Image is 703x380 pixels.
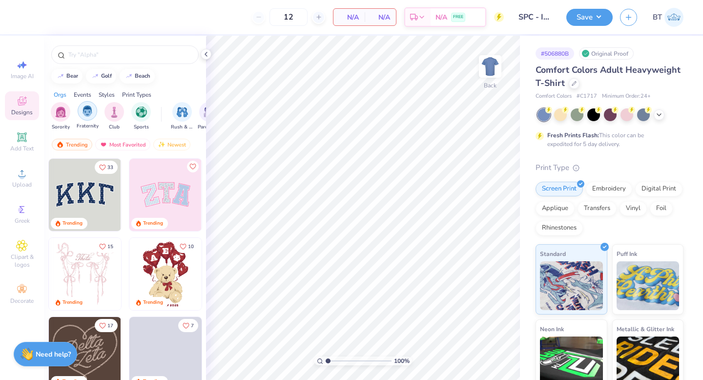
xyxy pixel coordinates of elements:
div: beach [135,73,150,79]
button: beach [120,69,155,84]
button: Save [566,9,613,26]
div: filter for Fraternity [77,101,99,130]
img: 9980f5e8-e6a1-4b4a-8839-2b0e9349023c [129,159,202,231]
strong: Need help? [36,350,71,359]
button: Like [175,240,198,253]
div: Most Favorited [95,139,150,150]
span: 15 [107,244,113,249]
span: Upload [12,181,32,189]
span: N/A [371,12,390,22]
button: filter button [171,102,193,131]
div: Rhinestones [536,221,583,235]
strong: Fresh Prints Flash: [547,131,599,139]
span: Designs [11,108,33,116]
span: Standard [540,249,566,259]
span: Image AI [11,72,34,80]
img: 587403a7-0594-4a7f-b2bd-0ca67a3ff8dd [129,238,202,310]
a: BT [653,8,683,27]
span: Comfort Colors Adult Heavyweight T-Shirt [536,64,681,89]
img: trend_line.gif [57,73,64,79]
div: Trending [62,299,83,306]
button: Like [95,161,118,174]
div: Applique [536,201,575,216]
div: golf [101,73,112,79]
button: filter button [104,102,124,131]
img: Brady Teichman [664,8,683,27]
span: 10 [188,244,194,249]
span: BT [653,12,662,23]
div: # 506880B [536,47,574,60]
button: Like [178,319,198,332]
div: Orgs [54,90,66,99]
img: Sports Image [136,106,147,118]
span: Parent's Weekend [198,124,220,131]
span: Minimum Order: 24 + [602,92,651,101]
button: Like [95,319,118,332]
span: N/A [435,12,447,22]
div: Original Proof [579,47,634,60]
button: golf [86,69,116,84]
button: Like [95,240,118,253]
div: Foil [650,201,673,216]
span: FREE [453,14,463,21]
div: filter for Parent's Weekend [198,102,220,131]
div: Print Type [536,162,683,173]
input: Untitled Design [511,7,559,27]
img: Fraternity Image [82,106,93,117]
img: most_fav.gif [100,141,107,148]
img: 3b9aba4f-e317-4aa7-a679-c95a879539bd [49,159,121,231]
input: Try "Alpha" [67,50,192,60]
div: Trending [52,139,92,150]
div: Embroidery [586,182,632,196]
span: Add Text [10,145,34,152]
button: filter button [198,102,220,131]
img: trending.gif [56,141,64,148]
span: Sports [134,124,149,131]
img: Back [480,57,500,76]
img: Rush & Bid Image [177,106,188,118]
span: 33 [107,165,113,170]
span: Decorate [10,297,34,305]
span: Greek [15,217,30,225]
div: filter for Rush & Bid [171,102,193,131]
span: 17 [107,323,113,328]
div: Back [484,81,496,90]
img: edfb13fc-0e43-44eb-bea2-bf7fc0dd67f9 [121,159,193,231]
div: Trending [143,220,163,227]
div: Transfers [578,201,617,216]
span: Fraternity [77,123,99,130]
span: Neon Ink [540,324,564,334]
div: Screen Print [536,182,583,196]
span: Club [109,124,120,131]
span: Comfort Colors [536,92,572,101]
button: filter button [51,102,70,131]
img: e74243e0-e378-47aa-a400-bc6bcb25063a [201,238,273,310]
img: Sorority Image [55,106,66,118]
div: Vinyl [620,201,647,216]
div: filter for Sports [131,102,151,131]
span: N/A [339,12,359,22]
span: Metallic & Glitter Ink [617,324,674,334]
span: Sorority [52,124,70,131]
span: Clipart & logos [5,253,39,269]
div: Digital Print [635,182,682,196]
button: Like [187,161,199,172]
img: Parent's Weekend Image [204,106,215,118]
span: # C1717 [577,92,597,101]
img: trend_line.gif [125,73,133,79]
div: filter for Club [104,102,124,131]
div: Print Types [122,90,151,99]
span: Puff Ink [617,249,637,259]
div: Trending [143,299,163,306]
img: Standard [540,261,603,310]
img: 83dda5b0-2158-48ca-832c-f6b4ef4c4536 [49,238,121,310]
div: filter for Sorority [51,102,70,131]
input: – – [269,8,308,26]
img: d12a98c7-f0f7-4345-bf3a-b9f1b718b86e [121,238,193,310]
img: 5ee11766-d822-42f5-ad4e-763472bf8dcf [201,159,273,231]
img: Club Image [109,106,120,118]
button: bear [51,69,83,84]
span: 7 [191,323,194,328]
button: filter button [131,102,151,131]
div: Styles [99,90,115,99]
